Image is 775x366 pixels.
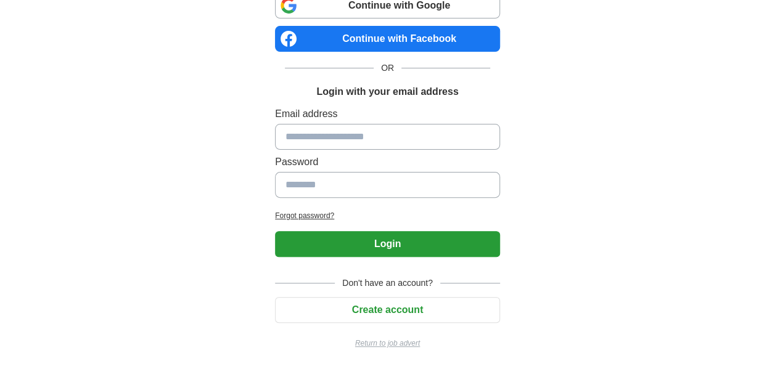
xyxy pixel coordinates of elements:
[275,304,500,315] a: Create account
[275,155,500,169] label: Password
[275,297,500,323] button: Create account
[335,277,440,290] span: Don't have an account?
[275,26,500,52] a: Continue with Facebook
[275,231,500,257] button: Login
[275,210,500,221] a: Forgot password?
[316,84,458,99] h1: Login with your email address
[275,107,500,121] label: Email address
[275,338,500,349] a: Return to job advert
[374,62,401,75] span: OR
